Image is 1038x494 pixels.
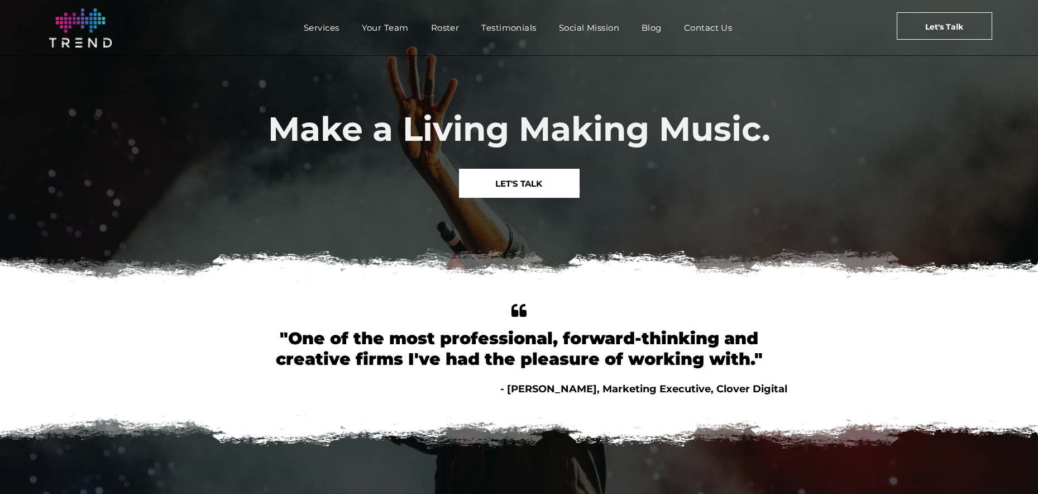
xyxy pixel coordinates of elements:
a: Social Mission [548,20,630,36]
a: Blog [630,20,673,36]
a: Let's Talk [897,12,992,40]
a: Testimonials [470,20,547,36]
span: - [PERSON_NAME], Marketing Executive, Clover Digital [500,383,787,395]
a: Services [293,20,351,36]
span: Make a Living Making Music. [268,108,771,149]
img: logo [49,8,112,47]
span: Let's Talk [925,13,963,41]
a: Roster [420,20,471,36]
a: Contact Us [673,20,744,36]
a: LET'S TALK [459,169,580,198]
iframe: Chat Widget [982,440,1038,494]
span: LET'S TALK [495,169,542,198]
font: "One of the most professional, forward-thinking and creative firms I've had the pleasure of worki... [276,328,763,369]
a: Your Team [351,20,420,36]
